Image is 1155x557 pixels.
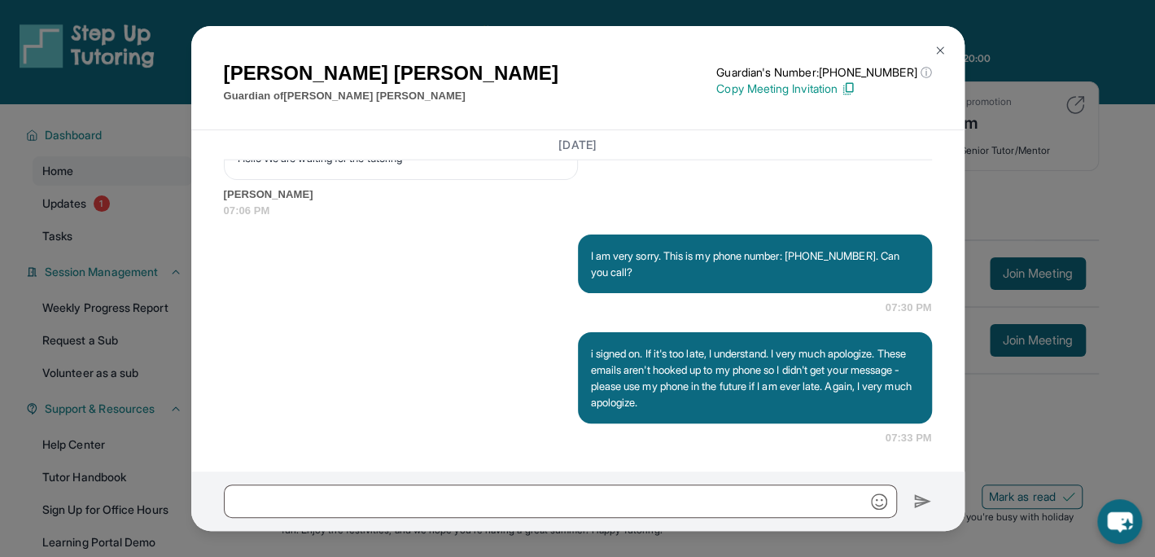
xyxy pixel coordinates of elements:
[934,44,947,57] img: Close Icon
[591,345,919,410] p: i signed on. If it's too late, I understand. I very much apologize. These emails aren't hooked up...
[224,59,558,88] h1: [PERSON_NAME] [PERSON_NAME]
[716,81,931,97] p: Copy Meeting Invitation
[886,300,932,316] span: 07:30 PM
[841,81,855,96] img: Copy Icon
[871,493,887,510] img: Emoji
[224,186,932,203] span: [PERSON_NAME]
[224,137,932,153] h3: [DATE]
[920,64,931,81] span: ⓘ
[716,64,931,81] p: Guardian's Number: [PHONE_NUMBER]
[224,88,558,104] p: Guardian of [PERSON_NAME] [PERSON_NAME]
[224,203,932,219] span: 07:06 PM
[1097,499,1142,544] button: chat-button
[913,492,932,511] img: Send icon
[886,430,932,446] span: 07:33 PM
[591,248,919,280] p: I am very sorry. This is my phone number: [PHONE_NUMBER]. Can you call?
